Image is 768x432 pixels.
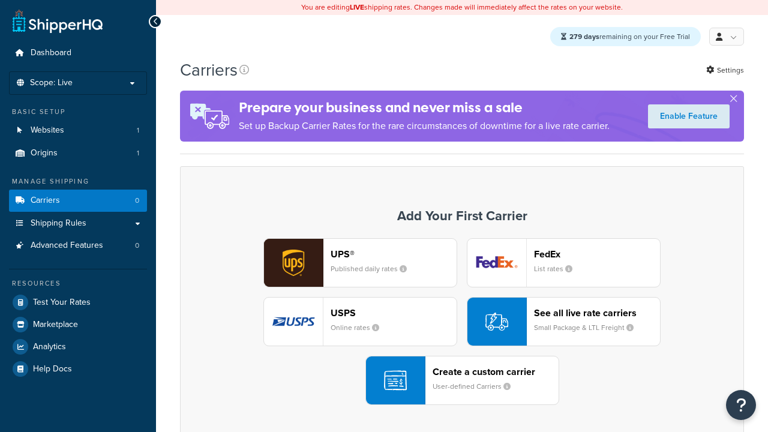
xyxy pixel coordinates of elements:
[331,263,416,274] small: Published daily rates
[9,107,147,117] div: Basic Setup
[467,238,661,287] button: fedEx logoFedExList rates
[31,148,58,158] span: Origins
[33,320,78,330] span: Marketplace
[9,42,147,64] a: Dashboard
[534,248,660,260] header: FedEx
[9,235,147,257] li: Advanced Features
[550,27,701,46] div: remaining on your Free Trial
[264,298,323,346] img: usps logo
[30,78,73,88] span: Scope: Live
[534,322,643,333] small: Small Package & LTL Freight
[180,91,239,142] img: ad-rules-rateshop-fe6ec290ccb7230408bd80ed9643f0289d75e0ffd9eb532fc0e269fcd187b520.png
[648,104,730,128] a: Enable Feature
[31,218,86,229] span: Shipping Rules
[33,364,72,374] span: Help Docs
[485,310,508,333] img: icon-carrier-liverate-becf4550.svg
[365,356,559,405] button: Create a custom carrierUser-defined Carriers
[31,48,71,58] span: Dashboard
[569,31,599,42] strong: 279 days
[263,238,457,287] button: ups logoUPS®Published daily rates
[726,390,756,420] button: Open Resource Center
[331,307,457,319] header: USPS
[9,142,147,164] a: Origins 1
[467,239,526,287] img: fedEx logo
[135,196,139,206] span: 0
[239,98,610,118] h4: Prepare your business and never miss a sale
[331,248,457,260] header: UPS®
[9,119,147,142] li: Websites
[264,239,323,287] img: ups logo
[263,297,457,346] button: usps logoUSPSOnline rates
[13,9,103,33] a: ShipperHQ Home
[331,322,389,333] small: Online rates
[31,125,64,136] span: Websites
[239,118,610,134] p: Set up Backup Carrier Rates for the rare circumstances of downtime for a live rate carrier.
[180,58,238,82] h1: Carriers
[31,241,103,251] span: Advanced Features
[9,142,147,164] li: Origins
[9,292,147,313] a: Test Your Rates
[384,369,407,392] img: icon-carrier-custom-c93b8a24.svg
[9,336,147,358] a: Analytics
[350,2,364,13] b: LIVE
[33,342,66,352] span: Analytics
[534,307,660,319] header: See all live rate carriers
[33,298,91,308] span: Test Your Rates
[9,358,147,380] a: Help Docs
[9,190,147,212] a: Carriers 0
[135,241,139,251] span: 0
[9,235,147,257] a: Advanced Features 0
[9,190,147,212] li: Carriers
[467,297,661,346] button: See all live rate carriersSmall Package & LTL Freight
[433,381,520,392] small: User-defined Carriers
[534,263,582,274] small: List rates
[706,62,744,79] a: Settings
[31,196,60,206] span: Carriers
[9,176,147,187] div: Manage Shipping
[137,125,139,136] span: 1
[9,119,147,142] a: Websites 1
[9,314,147,335] a: Marketplace
[9,212,147,235] a: Shipping Rules
[137,148,139,158] span: 1
[433,366,559,377] header: Create a custom carrier
[193,209,731,223] h3: Add Your First Carrier
[9,278,147,289] div: Resources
